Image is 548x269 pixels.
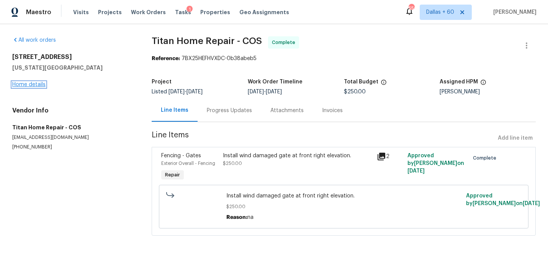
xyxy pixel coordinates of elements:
[152,56,180,61] b: Reference:
[239,8,289,16] span: Geo Assignments
[223,161,242,166] span: $250.00
[344,89,366,95] span: $250.00
[186,6,193,13] div: 1
[247,215,254,220] span: na
[226,192,461,200] span: Install wind damaged gate at front right elevation.
[272,39,298,46] span: Complete
[12,144,133,150] p: [PHONE_NUMBER]
[186,89,203,95] span: [DATE]
[161,106,188,114] div: Line Items
[131,8,166,16] span: Work Orders
[152,79,172,85] h5: Project
[200,8,230,16] span: Properties
[490,8,537,16] span: [PERSON_NAME]
[12,64,133,72] h5: [US_STATE][GEOGRAPHIC_DATA]
[266,89,282,95] span: [DATE]
[12,82,46,87] a: Home details
[168,89,185,95] span: [DATE]
[248,89,282,95] span: -
[168,89,203,95] span: -
[162,171,183,179] span: Repair
[480,79,486,89] span: The hpm assigned to this work order.
[175,10,191,15] span: Tasks
[152,131,495,145] span: Line Items
[473,154,499,162] span: Complete
[466,193,540,206] span: Approved by [PERSON_NAME] on
[381,79,387,89] span: The total cost of line items that have been proposed by Opendoor. This sum includes line items th...
[12,134,133,141] p: [EMAIL_ADDRESS][DOMAIN_NAME]
[409,5,414,12] div: 556
[152,36,262,46] span: Titan Home Repair - COS
[26,8,51,16] span: Maestro
[440,89,536,95] div: [PERSON_NAME]
[12,124,133,131] h5: Titan Home Repair - COS
[226,215,247,220] span: Reason:
[523,201,540,206] span: [DATE]
[12,107,133,114] h4: Vendor Info
[344,79,378,85] h5: Total Budget
[161,153,201,158] span: Fencing - Gates
[12,53,133,61] h2: [STREET_ADDRESS]
[248,79,303,85] h5: Work Order Timeline
[377,152,403,161] div: 2
[12,37,56,43] a: All work orders
[426,8,454,16] span: Dallas + 60
[98,8,122,16] span: Projects
[207,107,252,114] div: Progress Updates
[407,168,425,174] span: [DATE]
[440,79,478,85] h5: Assigned HPM
[152,55,536,62] div: 7BX25HEFHVXDC-0b38abeb5
[152,89,203,95] span: Listed
[248,89,264,95] span: [DATE]
[270,107,304,114] div: Attachments
[322,107,343,114] div: Invoices
[223,152,372,160] div: Install wind damaged gate at front right elevation.
[161,161,215,166] span: Exterior Overall - Fencing
[73,8,89,16] span: Visits
[407,153,464,174] span: Approved by [PERSON_NAME] on
[226,203,461,210] span: $250.00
